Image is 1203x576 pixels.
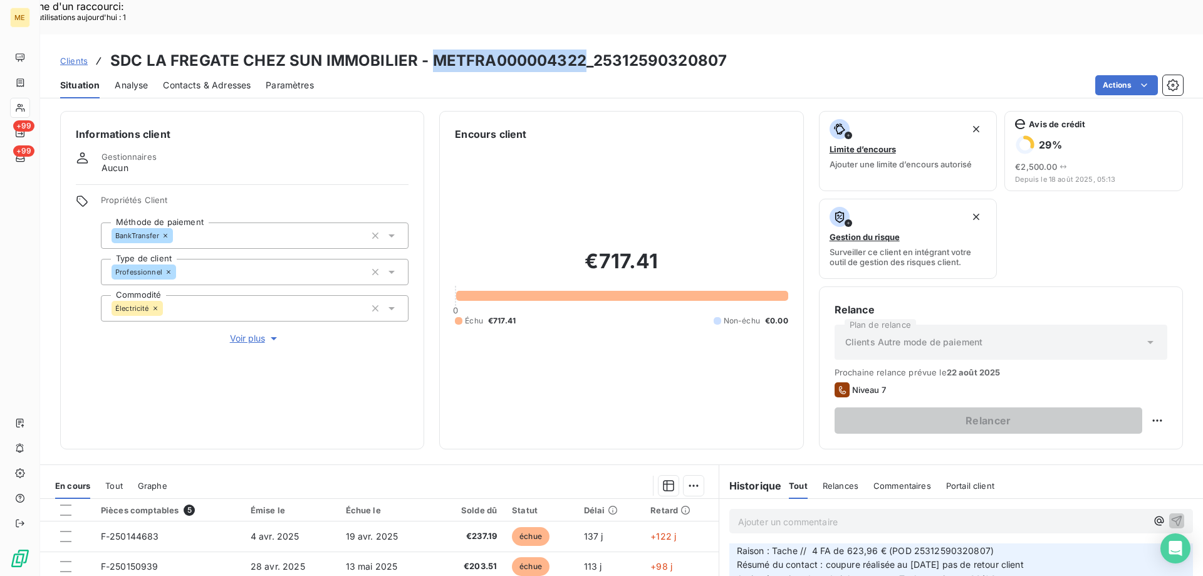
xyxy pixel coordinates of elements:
input: Ajouter une valeur [163,303,173,314]
span: Relances [823,481,858,491]
div: Pièces comptables [101,505,236,516]
span: €237.19 [442,530,497,543]
span: F-250144683 [101,531,159,542]
div: Délai [584,505,635,515]
span: BankTransfer [115,232,159,239]
span: En cours [55,481,90,491]
span: F-250150939 [101,561,159,572]
span: Gestionnaires [102,152,157,162]
span: Situation [60,79,100,92]
span: Électricité [115,305,149,312]
span: 13 mai 2025 [346,561,398,572]
span: Prochaine relance prévue le [835,367,1167,377]
div: Échue le [346,505,427,515]
span: Depuis le 18 août 2025, 05:13 [1015,175,1172,183]
button: Limite d’encoursAjouter une limite d’encours autorisé [819,111,997,191]
span: Voir plus [230,332,280,345]
span: Aucun [102,162,128,174]
span: +122 j [650,531,676,542]
div: Retard [650,505,711,515]
h6: Encours client [455,127,526,142]
span: Raison : Tache // 4 FA de 623,96 € (POD 25312590320807) [737,545,994,556]
span: +99 [13,145,34,157]
span: Tout [789,481,808,491]
a: +99 [10,148,29,168]
button: Voir plus [101,332,409,345]
button: Actions [1095,75,1158,95]
div: Émise le [251,505,331,515]
span: échue [512,527,549,546]
span: €0.00 [765,315,788,327]
span: Graphe [138,481,167,491]
h6: 29 % [1039,139,1061,151]
span: 5 [184,505,195,516]
span: Surveiller ce client en intégrant votre outil de gestion des risques client. [830,247,987,267]
span: échue [512,557,549,576]
span: 28 avr. 2025 [251,561,305,572]
span: Échu [465,315,483,327]
span: 137 j [584,531,603,542]
span: +98 j [650,561,672,572]
h6: Historique [719,478,782,493]
span: Résumé du contact : coupure réalisée au [DATE] pas de retour client [737,559,1024,570]
span: 0 [453,305,458,315]
span: €203.51 [442,560,497,573]
h2: €717.41 [455,249,788,286]
button: Relancer [835,407,1142,434]
span: Avis de crédit [1029,119,1085,129]
div: Open Intercom Messenger [1160,533,1190,563]
span: Propriétés Client [101,195,409,212]
div: Statut [512,505,569,515]
span: Portail client [946,481,994,491]
h6: Informations client [76,127,409,142]
span: Tout [105,481,123,491]
span: Contacts & Adresses [163,79,251,92]
span: Analyse [115,79,148,92]
input: Ajouter une valeur [176,266,186,278]
a: Clients [60,55,88,67]
img: Logo LeanPay [10,548,30,568]
span: Niveau 7 [852,385,886,395]
h6: Relance [835,302,1167,317]
span: €2,500.00 [1015,162,1056,172]
a: +99 [10,123,29,143]
span: Ajouter une limite d’encours autorisé [830,159,972,169]
span: Non-échu [724,315,760,327]
span: Gestion du risque [830,232,900,242]
span: Clients Autre mode de paiement [845,336,983,348]
span: 22 août 2025 [947,367,1001,377]
button: Gestion du risqueSurveiller ce client en intégrant votre outil de gestion des risques client. [819,199,997,279]
div: Solde dû [442,505,497,515]
span: Commentaires [873,481,931,491]
span: 19 avr. 2025 [346,531,398,542]
span: €717.41 [488,315,516,327]
span: Clients [60,56,88,66]
span: Paramètres [266,79,314,92]
h3: SDC LA FREGATE CHEZ SUN IMMOBILIER - METFRA000004322_25312590320807 [110,50,727,72]
span: Professionnel [115,268,162,276]
span: Limite d’encours [830,144,896,154]
input: Ajouter une valeur [173,230,183,241]
span: 4 avr. 2025 [251,531,299,542]
span: +99 [13,120,34,132]
span: 113 j [584,561,602,572]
